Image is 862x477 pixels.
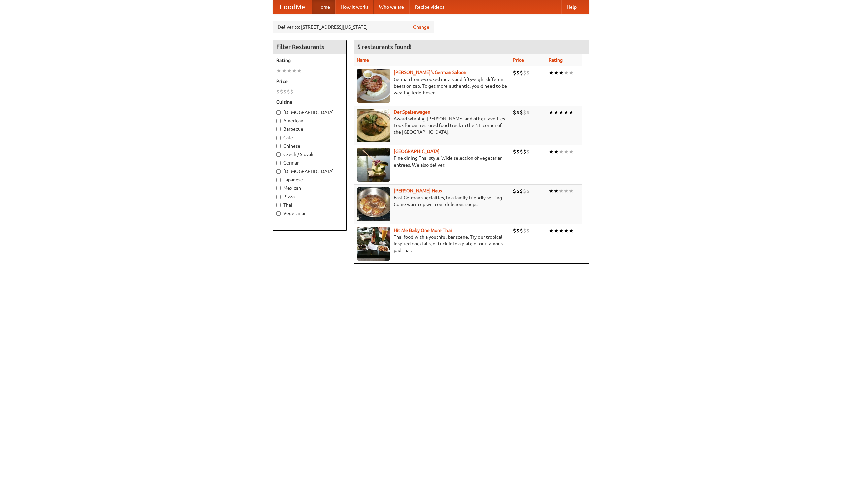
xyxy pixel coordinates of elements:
input: [DEMOGRAPHIC_DATA] [276,169,281,174]
li: $ [526,148,530,155]
li: ★ [569,148,574,155]
label: Thai [276,202,343,208]
li: ★ [564,187,569,195]
li: ★ [564,227,569,234]
label: Vegetarian [276,210,343,217]
input: [DEMOGRAPHIC_DATA] [276,110,281,115]
a: Price [513,57,524,63]
li: $ [513,109,516,116]
label: Japanese [276,176,343,183]
li: $ [523,148,526,155]
li: ★ [554,148,559,155]
li: $ [283,88,287,95]
p: Thai food with a youthful bar scene. Try our tropical inspired cocktails, or tuck into a plate of... [357,234,507,254]
li: ★ [554,227,559,234]
a: FoodMe [273,0,312,14]
input: Czech / Slovak [276,152,281,157]
label: Czech / Slovak [276,151,343,158]
a: Who we are [374,0,409,14]
a: [PERSON_NAME]'s German Saloon [394,70,466,75]
li: ★ [559,69,564,77]
input: Japanese [276,178,281,182]
li: ★ [569,69,574,77]
label: Cafe [276,134,343,141]
li: $ [516,187,520,195]
li: ★ [549,109,554,116]
img: satay.jpg [357,148,390,182]
input: Pizza [276,195,281,199]
li: $ [523,109,526,116]
li: $ [516,148,520,155]
li: $ [520,148,523,155]
li: ★ [292,67,297,74]
label: [DEMOGRAPHIC_DATA] [276,168,343,175]
p: Fine dining Thai-style. Wide selection of vegetarian entrées. We also deliver. [357,155,507,168]
li: $ [520,227,523,234]
li: $ [526,227,530,234]
a: How it works [335,0,374,14]
input: Mexican [276,186,281,190]
li: $ [523,227,526,234]
li: $ [290,88,293,95]
input: Chinese [276,144,281,148]
a: Change [413,24,429,30]
li: ★ [549,148,554,155]
li: ★ [559,109,564,116]
a: Rating [549,57,563,63]
a: [PERSON_NAME] Haus [394,188,442,193]
img: speisewagen.jpg [357,109,390,142]
input: Vegetarian [276,211,281,216]
li: ★ [554,69,559,77]
li: $ [516,227,520,234]
li: ★ [564,109,569,116]
h5: Rating [276,57,343,64]
a: Hit Me Baby One More Thai [394,228,452,233]
p: Award-winning [PERSON_NAME] and other favorites. Look for our restored food truck in the NE corne... [357,115,507,136]
li: ★ [287,67,292,74]
li: $ [520,109,523,116]
li: ★ [559,227,564,234]
label: Mexican [276,185,343,191]
li: $ [523,187,526,195]
li: ★ [569,187,574,195]
li: ★ [276,67,281,74]
a: Home [312,0,335,14]
label: Barbecue [276,126,343,132]
a: Recipe videos [409,0,450,14]
ng-pluralize: 5 restaurants found! [357,43,412,50]
li: $ [513,69,516,77]
a: Der Speisewagen [394,109,430,115]
li: ★ [559,187,564,195]
li: $ [280,88,283,95]
li: $ [520,187,523,195]
h5: Cuisine [276,99,343,106]
p: East German specialties, in a family-friendly setting. Come warm up with our delicious soups. [357,194,507,208]
input: Barbecue [276,127,281,131]
p: German home-cooked meals and fifty-eight different beers on tap. To get more authentic, you'd nee... [357,76,507,96]
li: ★ [549,227,554,234]
li: ★ [549,69,554,77]
h4: Filter Restaurants [273,40,346,54]
li: $ [513,187,516,195]
li: $ [513,148,516,155]
a: Name [357,57,369,63]
input: German [276,161,281,165]
label: Chinese [276,143,343,149]
li: $ [520,69,523,77]
div: Deliver to: [STREET_ADDRESS][US_STATE] [273,21,434,33]
img: esthers.jpg [357,69,390,103]
h5: Price [276,78,343,85]
li: $ [523,69,526,77]
label: [DEMOGRAPHIC_DATA] [276,109,343,116]
a: [GEOGRAPHIC_DATA] [394,149,440,154]
li: $ [526,109,530,116]
li: $ [513,227,516,234]
li: ★ [549,187,554,195]
li: ★ [564,148,569,155]
li: $ [526,187,530,195]
img: babythai.jpg [357,227,390,261]
li: ★ [564,69,569,77]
